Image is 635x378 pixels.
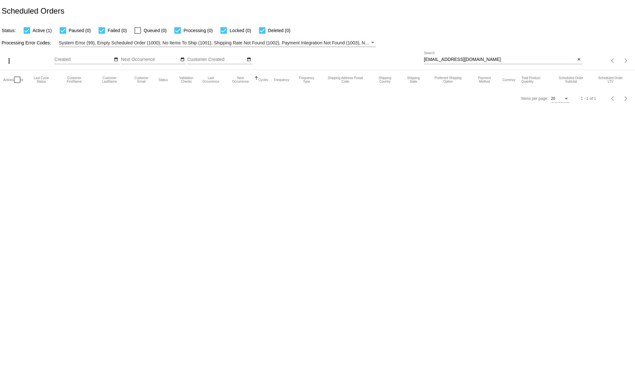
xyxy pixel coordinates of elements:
[606,92,619,105] button: Previous page
[373,76,397,83] button: Change sorting for ShippingCountry
[108,27,127,34] span: Failed (0)
[114,57,118,62] mat-icon: date_range
[258,78,268,82] button: Change sorting for Cycles
[20,78,23,82] button: Change sorting for Id
[121,57,179,62] input: Next Occurrence
[274,78,289,82] button: Change sorting for Frequency
[521,70,553,89] mat-header-cell: Total Product Quantity
[199,76,223,83] button: Change sorting for LastOccurrenceUtc
[403,76,424,83] button: Change sorting for ShippingState
[619,92,632,105] button: Next page
[183,27,213,34] span: Processing (0)
[95,76,124,83] button: Change sorting for CustomerLastName
[430,76,467,83] button: Change sorting for PreferredShippingOption
[619,54,632,67] button: Next page
[606,54,619,67] button: Previous page
[502,78,516,82] button: Change sorting for CurrencyIso
[472,76,497,83] button: Change sorting for PaymentMethod.Type
[2,28,16,33] span: Status:
[159,78,168,82] button: Change sorting for Status
[577,57,581,62] mat-icon: close
[268,27,290,34] span: Deleted (0)
[187,57,246,62] input: Customer Created
[595,76,626,83] button: Change sorting for LifetimeValue
[424,57,576,62] input: Search
[295,76,318,83] button: Change sorting for FrequencyType
[581,96,596,101] div: 1 - 1 of 1
[575,56,582,63] button: Clear
[551,96,555,101] span: 20
[5,57,13,65] mat-icon: more_vert
[247,57,251,62] mat-icon: date_range
[324,76,367,83] button: Change sorting for ShippingPostcode
[60,76,89,83] button: Change sorting for CustomerFirstName
[174,70,199,89] mat-header-cell: Validation Checks
[229,27,251,34] span: Locked (0)
[130,76,153,83] button: Change sorting for CustomerEmail
[33,27,52,34] span: Active (1)
[553,76,589,83] button: Change sorting for Subtotal
[69,27,91,34] span: Paused (0)
[2,6,64,16] h2: Scheduled Orders
[59,39,376,47] mat-select: Filter by Processing Error Codes
[144,27,167,34] span: Queued (0)
[54,57,113,62] input: Created
[551,97,569,101] mat-select: Items per page:
[29,76,53,83] button: Change sorting for LastProcessingCycleId
[2,40,51,45] span: Processing Error Codes:
[229,76,253,83] button: Change sorting for NextOccurrenceUtc
[521,96,548,101] div: Items per page:
[3,70,14,89] mat-header-cell: Actions
[180,57,185,62] mat-icon: date_range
